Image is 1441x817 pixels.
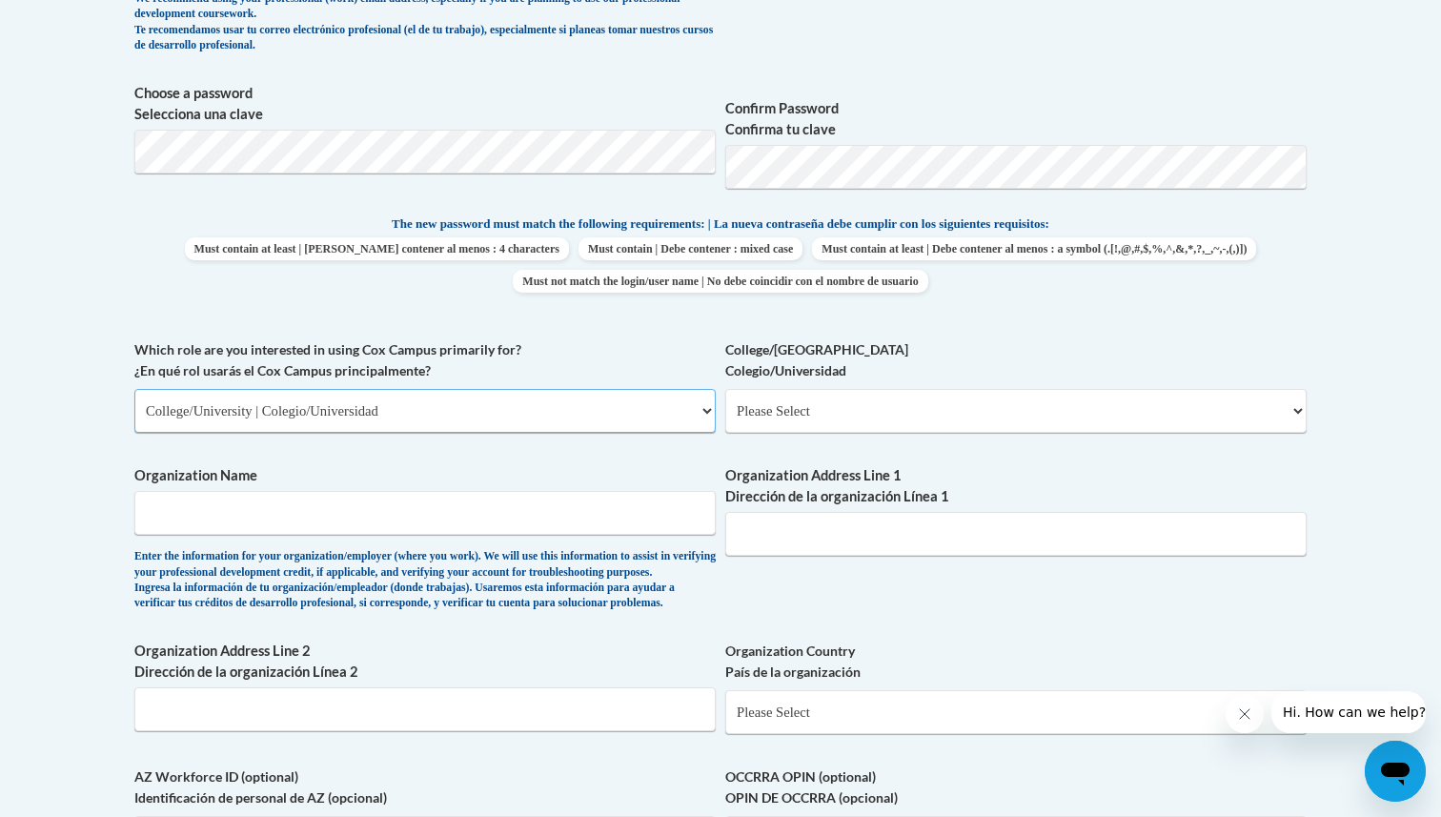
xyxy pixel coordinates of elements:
[134,491,716,535] input: Metadata input
[725,98,1307,140] label: Confirm Password Confirma tu clave
[725,465,1307,507] label: Organization Address Line 1 Dirección de la organización Línea 1
[725,512,1307,556] input: Metadata input
[134,465,716,486] label: Organization Name
[134,339,716,381] label: Which role are you interested in using Cox Campus primarily for? ¿En qué rol usarás el Cox Campus...
[134,641,716,683] label: Organization Address Line 2 Dirección de la organización Línea 2
[513,270,927,293] span: Must not match the login/user name | No debe coincidir con el nombre de usuario
[578,237,802,260] span: Must contain | Debe contener : mixed case
[134,766,716,808] label: AZ Workforce ID (optional) Identificación de personal de AZ (opcional)
[392,215,1049,233] span: The new password must match the following requirements: | La nueva contraseña debe cumplir con lo...
[1226,695,1264,733] iframe: Close message
[1271,691,1426,733] iframe: Message from company
[185,237,569,260] span: Must contain at least | [PERSON_NAME] contener al menos : 4 characters
[725,339,1307,381] label: College/[GEOGRAPHIC_DATA] Colegio/Universidad
[1365,741,1426,802] iframe: Button to launch messaging window
[134,83,716,125] label: Choose a password Selecciona una clave
[725,766,1307,808] label: OCCRRA OPIN (optional) OPIN DE OCCRRA (opcional)
[134,549,716,612] div: Enter the information for your organization/employer (where you work). We will use this informati...
[725,641,1307,683] label: Organization Country País de la organización
[134,687,716,731] input: Metadata input
[812,237,1256,260] span: Must contain at least | Debe contener al menos : a symbol (.[!,@,#,$,%,^,&,*,?,_,~,-,(,)])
